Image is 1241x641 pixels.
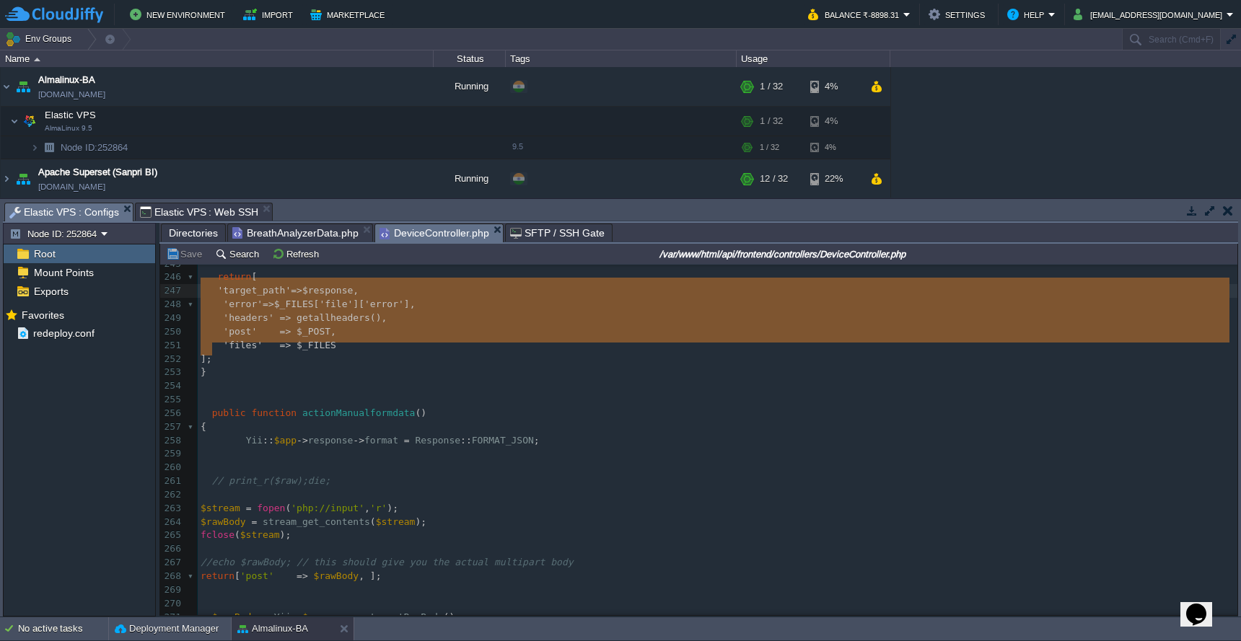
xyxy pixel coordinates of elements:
span: ); [415,516,426,527]
img: AMDAwAAAACH5BAEAAAAALAAAAAABAAEAAAICRAEAOw== [13,67,33,106]
div: Tags [507,50,736,67]
div: Running [434,159,506,198]
span: => [297,570,308,581]
button: Settings [929,6,989,23]
img: AMDAwAAAACH5BAEAAAAALAAAAAABAAEAAAICRAEAOw== [34,58,40,61]
span: AlmaLinux 9.5 [45,124,92,133]
div: 245 [160,257,185,271]
div: 254 [160,379,185,393]
span: Node ID: [61,142,97,153]
span: } [201,366,206,377]
span: Elastic VPS : Configs [9,203,119,221]
span: [ [251,271,257,282]
span: $_FILES [297,340,336,350]
span: $_POST [297,326,330,337]
span: 'file' [319,299,353,309]
span: 'post' [240,570,274,581]
span: $rawBody [201,516,246,527]
span: [ [314,299,320,309]
span: Directories [169,224,218,242]
span: 'error' [223,299,263,309]
img: AMDAwAAAACH5BAEAAAAALAAAAAABAAEAAAICRAEAOw== [39,136,59,159]
li: /var/www/html/api/frontend/models/BreathAnalyzerData.php [227,224,373,242]
span: ); [280,529,291,540]
span: { [201,421,206,432]
div: Status [434,50,505,67]
span: 'php://input' [291,503,364,513]
button: Env Groups [5,29,76,49]
span: format [364,435,398,446]
span: return [217,271,251,282]
span: , ]; [359,570,381,581]
div: 267 [160,556,185,570]
div: 249 [160,311,185,325]
span: $app [302,611,325,622]
button: Balance ₹-8898.31 [808,6,903,23]
div: 248 [160,298,185,311]
span: // print_r($raw);die; [212,475,330,486]
div: 252 [160,353,185,366]
span: Elastic VPS : Web SSH [140,203,259,221]
span: () [415,407,426,418]
div: Usage [737,50,890,67]
span: 'files' [223,340,263,350]
div: 4% [810,107,857,136]
img: AMDAwAAAACH5BAEAAAAALAAAAAABAAEAAAICRAEAOw== [30,136,39,159]
span: $app [274,435,297,446]
span: => [263,299,274,309]
span: ( [370,516,376,527]
span: BreathAnalyzerData.php [232,224,359,242]
span: $rawBody [212,611,258,622]
div: 1 / 32 [760,107,783,136]
span: , [330,326,336,337]
span: function [251,407,297,418]
span: Response [415,435,460,446]
img: AMDAwAAAACH5BAEAAAAALAAAAAABAAEAAAICRAEAOw== [10,107,19,136]
div: 22% [810,159,857,198]
span: => [291,285,302,296]
span: SFTP / SSH Gate [510,224,605,242]
button: Node ID: 252864 [9,227,101,240]
button: Almalinux-BA [237,622,308,636]
a: redeploy.conf [30,327,97,340]
span: stream_get_contents [263,516,370,527]
span: fopen [257,503,285,513]
div: 270 [160,597,185,611]
div: 255 [160,393,185,407]
span: = [404,435,410,446]
div: 1 / 32 [760,136,779,159]
div: 246 [160,270,185,284]
a: [DOMAIN_NAME] [38,180,105,194]
span: ][ [353,299,364,309]
div: 12 / 32 [760,159,788,198]
a: Exports [31,285,71,298]
span: = [246,503,252,513]
span: public [212,407,246,418]
span: Almalinux-BA [38,73,95,87]
span: Root [31,247,58,260]
button: Deployment Manager [115,622,219,636]
span: 'post' [223,326,257,337]
button: Import [243,6,297,23]
div: 260 [160,461,185,474]
div: Name [1,50,433,67]
span: $_FILES [274,299,314,309]
span: ( [285,503,291,513]
span: -> [353,435,364,446]
span: -> [297,435,308,446]
span: ]; [201,353,212,364]
span: Yii [246,435,263,446]
img: AMDAwAAAACH5BAEAAAAALAAAAAABAAEAAAICRAEAOw== [19,107,40,136]
button: Search [215,247,263,260]
div: 253 [160,366,185,379]
span: fclose [201,529,234,540]
span: ( [234,529,240,540]
a: Node ID:252864 [59,141,130,154]
span: response [308,435,354,446]
span: getRawBody [387,611,443,622]
span: $response [302,285,353,296]
span: Apache Superset (Sanpri BI) [38,165,157,180]
div: 258 [160,434,185,448]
